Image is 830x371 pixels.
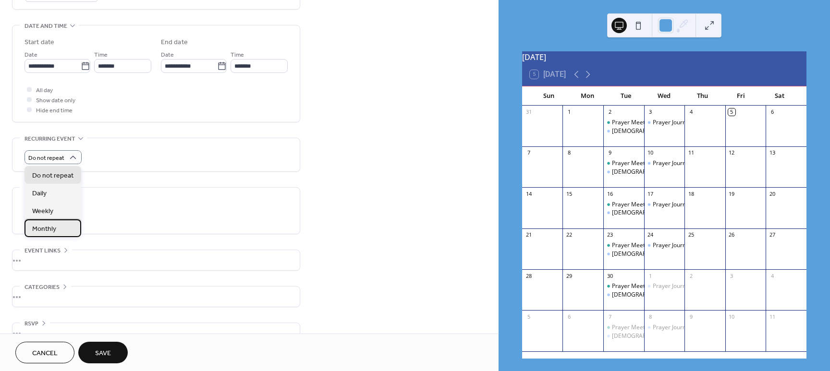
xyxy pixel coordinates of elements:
[647,272,654,279] div: 1
[606,313,613,320] div: 7
[653,282,692,290] div: Prayer Journey
[231,50,244,60] span: Time
[612,332,714,340] div: [DEMOGRAPHIC_DATA] - Youth Group
[606,190,613,197] div: 16
[161,50,174,60] span: Date
[728,272,735,279] div: 3
[653,119,692,127] div: Prayer Journey
[565,190,573,197] div: 15
[612,241,653,250] div: Prayer Meeting
[728,149,735,156] div: 12
[769,190,776,197] div: 20
[612,127,714,135] div: [DEMOGRAPHIC_DATA] - Youth Group
[603,201,644,209] div: Prayer Meeting
[24,319,38,329] span: RSVP
[606,149,613,156] div: 9
[565,231,573,239] div: 22
[24,282,60,292] span: Categories
[565,272,573,279] div: 29
[78,342,128,363] button: Save
[644,241,685,250] div: Prayer Journey
[603,209,644,217] div: Oakhurst Church - Youth Group
[607,86,645,106] div: Tue
[603,323,644,332] div: Prayer Meeting
[525,313,532,320] div: 5
[36,106,73,116] span: Hide end time
[644,282,685,290] div: Prayer Journey
[644,159,685,168] div: Prayer Journey
[653,241,692,250] div: Prayer Journey
[644,119,685,127] div: Prayer Journey
[647,190,654,197] div: 17
[603,250,644,258] div: Oakhurst Church - Youth Group
[684,86,722,106] div: Thu
[612,291,714,299] div: [DEMOGRAPHIC_DATA] - Youth Group
[647,313,654,320] div: 8
[603,127,644,135] div: Oakhurst Church - Youth Group
[728,108,735,116] div: 5
[603,332,644,340] div: Oakhurst Church - Youth Group
[12,323,300,343] div: •••
[568,86,607,106] div: Mon
[530,86,568,106] div: Sun
[603,159,644,168] div: Prayer Meeting
[769,108,776,116] div: 6
[32,348,58,359] span: Cancel
[15,342,74,363] button: Cancel
[687,313,695,320] div: 9
[565,108,573,116] div: 1
[769,272,776,279] div: 4
[612,201,653,209] div: Prayer Meeting
[647,108,654,116] div: 3
[24,37,54,48] div: Start date
[36,96,75,106] span: Show date only
[644,201,685,209] div: Prayer Journey
[653,201,692,209] div: Prayer Journey
[12,287,300,307] div: •••
[32,224,56,234] span: Monthly
[603,168,644,176] div: Oakhurst Church - Youth Group
[612,250,714,258] div: [DEMOGRAPHIC_DATA] - Youth Group
[644,323,685,332] div: Prayer Journey
[612,119,653,127] div: Prayer Meeting
[645,86,684,106] div: Wed
[647,231,654,239] div: 24
[525,231,532,239] div: 21
[24,246,61,256] span: Event links
[760,86,799,106] div: Sat
[612,282,653,290] div: Prayer Meeting
[12,250,300,270] div: •••
[525,190,532,197] div: 14
[612,209,714,217] div: [DEMOGRAPHIC_DATA] - Youth Group
[606,272,613,279] div: 30
[728,190,735,197] div: 19
[603,282,644,290] div: Prayer Meeting
[603,241,644,250] div: Prayer Meeting
[32,171,73,181] span: Do not repeat
[687,149,695,156] div: 11
[769,149,776,156] div: 13
[161,37,188,48] div: End date
[728,231,735,239] div: 26
[28,153,64,164] span: Do not repeat
[687,272,695,279] div: 2
[24,134,75,144] span: Recurring event
[722,86,760,106] div: Fri
[24,50,37,60] span: Date
[687,231,695,239] div: 25
[32,206,53,216] span: Weekly
[603,119,644,127] div: Prayer Meeting
[565,149,573,156] div: 8
[565,313,573,320] div: 6
[653,159,692,168] div: Prayer Journey
[95,348,111,359] span: Save
[522,51,806,63] div: [DATE]
[769,231,776,239] div: 27
[653,323,692,332] div: Prayer Journey
[612,159,653,168] div: Prayer Meeting
[769,313,776,320] div: 11
[606,108,613,116] div: 2
[525,108,532,116] div: 31
[36,85,53,96] span: All day
[603,291,644,299] div: Oakhurst Church - Youth Group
